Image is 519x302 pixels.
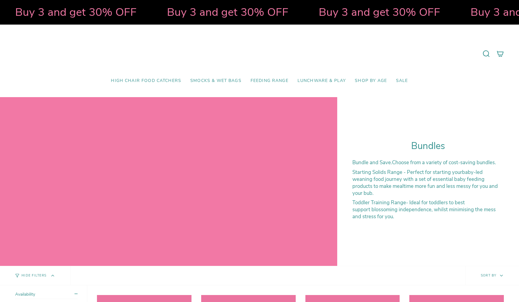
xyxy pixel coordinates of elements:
strong: Toddler Training Range [352,199,406,206]
p: - Ideal for toddlers to best support blossoming independence, whilst minimising the mess and stre... [352,199,504,220]
h1: Bundles [352,141,504,152]
a: Lunchware & Play [293,74,350,88]
span: Shop by Age [355,78,387,83]
span: SALE [396,78,408,83]
strong: Buy 3 and get 30% OFF [317,5,439,20]
span: Availability [15,291,35,297]
a: Mumma’s Little Helpers [207,34,312,74]
a: Feeding Range [246,74,293,88]
summary: Availability [15,291,78,299]
p: - Perfect for starting your [352,169,504,197]
span: Lunchware & Play [298,78,346,83]
strong: Bundle and Save. [352,159,392,166]
span: Hide Filters [22,274,46,277]
span: baby-led weaning food journey with a set of essential baby feeding products to make mealtime more... [352,169,498,197]
strong: Buy 3 and get 30% OFF [165,5,287,20]
strong: Buy 3 and get 30% OFF [14,5,135,20]
span: Feeding Range [251,78,288,83]
a: Shop by Age [350,74,391,88]
span: Sort by [481,273,497,278]
a: SALE [391,74,413,88]
a: High Chair Food Catchers [106,74,186,88]
span: Smocks & Wet Bags [190,78,241,83]
span: High Chair Food Catchers [111,78,181,83]
p: Choose from a variety of cost-saving bundles. [352,159,504,166]
button: Sort by [465,266,519,285]
a: Smocks & Wet Bags [186,74,246,88]
strong: Starting Solids Range [352,169,402,176]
